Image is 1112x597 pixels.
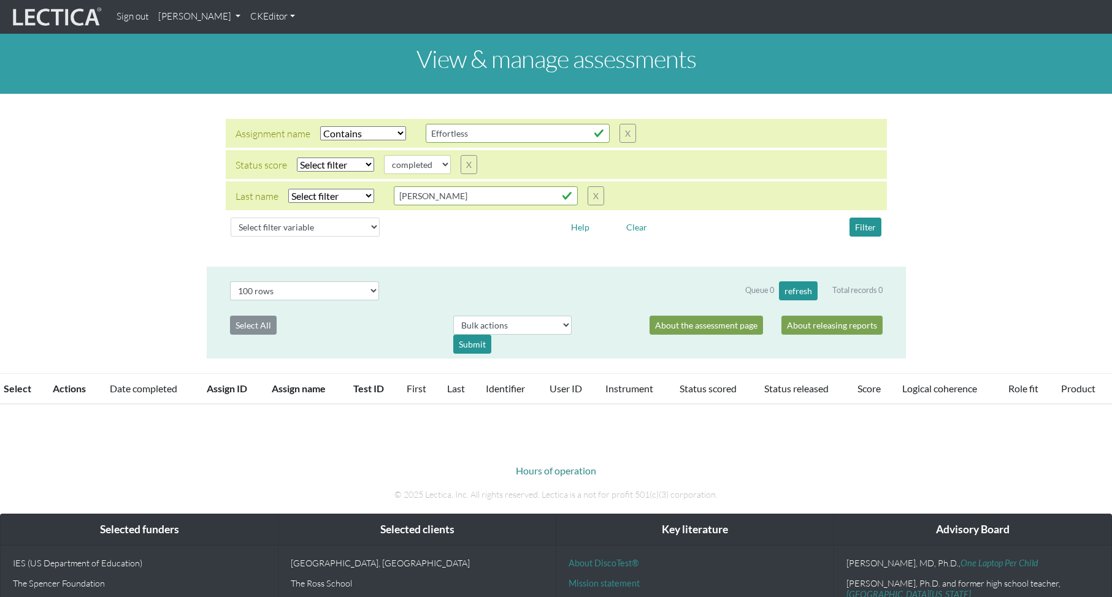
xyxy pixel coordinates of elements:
[407,382,426,394] a: First
[588,186,604,205] button: X
[13,558,266,568] p: IES (US Department of Education)
[834,514,1111,546] div: Advisory Board
[961,558,1038,568] a: One Laptop Per Child
[10,6,102,29] img: lecticalive
[556,514,834,546] div: Key literature
[291,578,543,588] p: The Ross School
[199,374,264,405] th: Assign ID
[1,514,278,546] div: Selected funders
[781,316,883,335] a: About releasing reports
[849,218,881,237] button: Filter
[680,382,737,394] a: Status scored
[264,374,345,405] th: Assign name
[13,578,266,588] p: The Spencer Foundation
[245,5,300,29] a: CKEditor
[236,158,287,172] div: Status score
[447,382,465,394] a: Last
[619,124,636,143] button: X
[550,382,582,394] a: User ID
[1008,382,1038,394] a: Role fit
[605,382,653,394] a: Instrument
[461,155,477,174] button: X
[291,558,543,568] p: [GEOGRAPHIC_DATA], [GEOGRAPHIC_DATA]
[764,382,829,394] a: Status released
[902,382,977,394] a: Logical coherence
[236,189,278,203] div: Last name
[745,281,883,300] div: Queue 0 Total records 0
[569,578,640,588] a: Mission statement
[1061,382,1095,394] a: Product
[236,126,310,141] div: Assignment name
[110,382,177,394] a: Date completed
[569,558,638,568] a: About DiscoTest®
[216,488,897,501] p: © 2025 Lectica, Inc. All rights reserved. Lectica is a not for profit 501(c)(3) corporation.
[566,220,595,232] a: Help
[278,514,556,546] div: Selected clients
[650,316,763,335] a: About the assessment page
[621,218,653,237] button: Clear
[566,218,595,237] button: Help
[486,382,525,394] a: Identifier
[112,5,153,29] a: Sign out
[453,335,491,354] div: Submit
[45,374,102,405] th: Actions
[153,5,245,29] a: [PERSON_NAME]
[516,465,596,476] a: Hours of operation
[779,281,818,300] button: refresh
[346,374,399,405] th: Test ID
[857,382,881,394] a: Score
[230,316,277,335] button: Select All
[846,558,1099,568] p: [PERSON_NAME], MD, Ph.D.,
